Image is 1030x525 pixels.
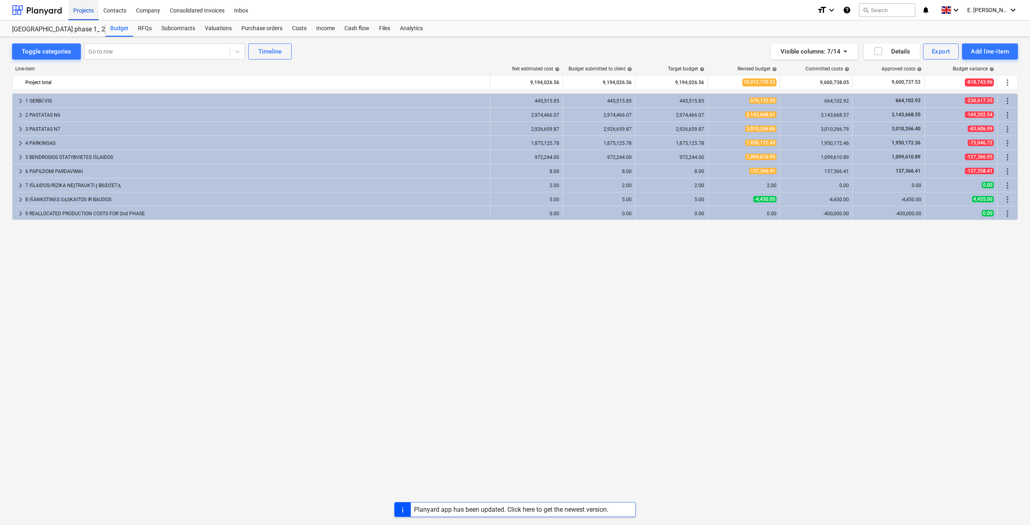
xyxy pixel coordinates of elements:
a: Income [311,21,340,37]
div: Net estimated cost [512,66,560,72]
a: Analytics [395,21,428,37]
div: Approved costs [882,66,922,72]
div: 445,515.85 [639,98,704,104]
div: 9 REALLOCATED PRODUCTION COSTS FOR 2nd PHASE [25,207,487,220]
div: Planyard app has been updated. Click here to get the newest version. [414,506,608,513]
div: Line-item [12,66,491,72]
div: Revised budget [737,66,777,72]
span: 137,366.41 [895,168,921,174]
div: Committed costs [805,66,849,72]
div: 5.00 [639,197,704,202]
div: RFQs [133,21,157,37]
div: 8.00 [494,169,559,174]
div: Project total [25,76,487,89]
div: Files [374,21,395,37]
span: 4,455.00 [972,196,994,202]
span: -83,606.99 [968,126,994,132]
span: More actions [1003,78,1012,87]
span: 1,950,172.49 [745,140,777,146]
div: 8.00 [566,169,632,174]
div: 0.00 [494,211,559,216]
a: Cash flow [340,21,374,37]
div: Add line-item [971,46,1009,57]
div: Toggle categories [22,46,71,57]
div: Target budget [668,66,705,72]
div: 6 PAPILDOMI PARDAVIMAI [25,165,487,178]
div: -4,450.00 [856,197,921,202]
div: 4 PARKINGAS [25,137,487,150]
div: 972,244.00 [639,154,704,160]
div: -400,000.00 [856,211,921,216]
span: -4,450.00 [753,196,777,202]
div: 1,950,172.46 [783,140,849,146]
span: 9,600,737.53 [891,79,921,86]
div: 2,926,659.87 [639,126,704,132]
div: 9,194,026.56 [566,76,632,89]
div: 5.00 [566,197,632,202]
div: 972,244.00 [566,154,632,160]
span: keyboard_arrow_right [16,209,25,218]
span: 1,099,610.95 [745,154,777,160]
div: 664,102.92 [783,98,849,104]
div: 2,974,466.07 [494,112,559,118]
span: keyboard_arrow_right [16,152,25,162]
span: More actions [1003,138,1012,148]
div: 0.00 [856,183,921,188]
span: keyboard_arrow_right [16,124,25,134]
div: 0.00 [566,211,632,216]
span: 3,010,266.40 [891,126,921,132]
span: 3,143,668.61 [745,111,777,118]
span: More actions [1003,110,1012,120]
div: 5 BENDROSIOS STATYBVIETĖS IŠLAIDOS [25,151,487,164]
span: help [915,67,922,72]
span: More actions [1003,209,1012,218]
div: 1 GERBŪVIS [25,95,487,107]
div: 2 PASTATAS N6 [25,109,487,121]
span: More actions [1003,152,1012,162]
span: More actions [1003,96,1012,106]
span: More actions [1003,167,1012,176]
a: Budget [105,21,133,37]
span: 0.00 [982,182,994,188]
span: help [698,67,705,72]
div: Export [932,46,950,57]
span: keyboard_arrow_right [16,110,25,120]
div: 1,099,610.89 [783,154,849,160]
div: [GEOGRAPHIC_DATA] phase 1_ 2901836/2901811 [12,25,96,34]
span: 676,133.20 [749,97,777,104]
span: -230,617.35 [965,97,994,104]
div: 3 PASTATAS N7 [25,123,487,136]
div: 0.00 [639,211,704,216]
div: 7 IŠLAIDOS/RIZIKA NEĮTRAUKTI Į BIUDŽETĄ [25,179,487,192]
div: 1,875,125.78 [566,140,632,146]
div: 5.00 [494,197,559,202]
div: Timeline [258,46,282,57]
div: 8 IŠANKSTINĖS SĄSKAITOS IR BAUDOS [25,193,487,206]
span: 3,143,668.55 [891,112,921,117]
button: Add line-item [962,43,1018,60]
a: Purchase orders [237,21,287,37]
div: 972,244.00 [494,154,559,160]
div: 2.00 [639,183,704,188]
span: -818,743.96 [965,78,994,86]
div: -4,450.00 [783,197,849,202]
span: keyboard_arrow_right [16,138,25,148]
span: 1,950,172.36 [891,140,921,146]
span: help [988,67,994,72]
div: Visible columns : 7/14 [781,46,848,57]
button: Visible columns:7/14 [771,43,857,60]
a: Costs [287,21,311,37]
div: 0.00 [711,211,777,216]
div: 1,875,125.78 [494,140,559,146]
div: 1,875,125.78 [639,140,704,146]
button: Toggle categories [12,43,81,60]
span: -127,366.95 [965,154,994,160]
div: 137,366.41 [783,169,849,174]
span: help [553,67,560,72]
iframe: Chat Widget [990,486,1030,525]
